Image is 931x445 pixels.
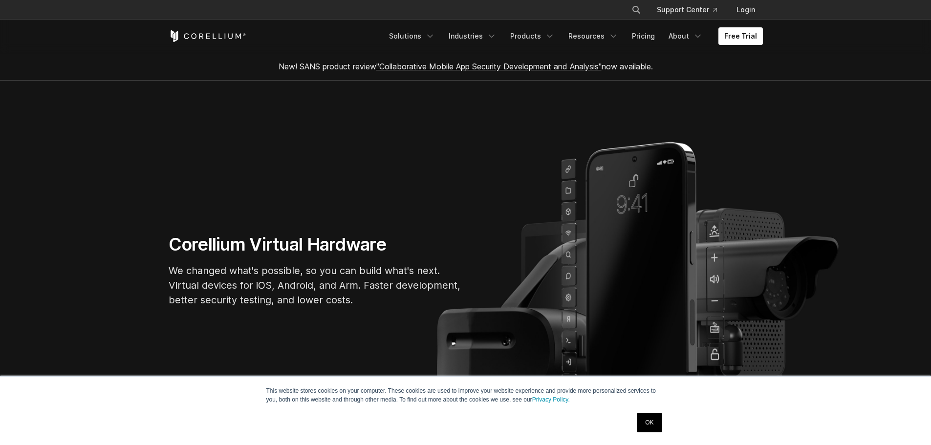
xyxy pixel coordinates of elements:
button: Search [628,1,645,19]
div: Navigation Menu [620,1,763,19]
p: This website stores cookies on your computer. These cookies are used to improve your website expe... [266,386,665,404]
a: Products [504,27,561,45]
a: Free Trial [718,27,763,45]
a: Login [729,1,763,19]
span: New! SANS product review now available. [279,62,653,71]
a: OK [637,413,662,432]
a: About [663,27,709,45]
a: "Collaborative Mobile App Security Development and Analysis" [376,62,602,71]
a: Support Center [649,1,725,19]
p: We changed what's possible, so you can build what's next. Virtual devices for iOS, Android, and A... [169,263,462,307]
a: Industries [443,27,502,45]
a: Corellium Home [169,30,246,42]
a: Resources [563,27,624,45]
a: Privacy Policy. [532,396,570,403]
a: Solutions [383,27,441,45]
a: Pricing [626,27,661,45]
div: Navigation Menu [383,27,763,45]
h1: Corellium Virtual Hardware [169,233,462,255]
